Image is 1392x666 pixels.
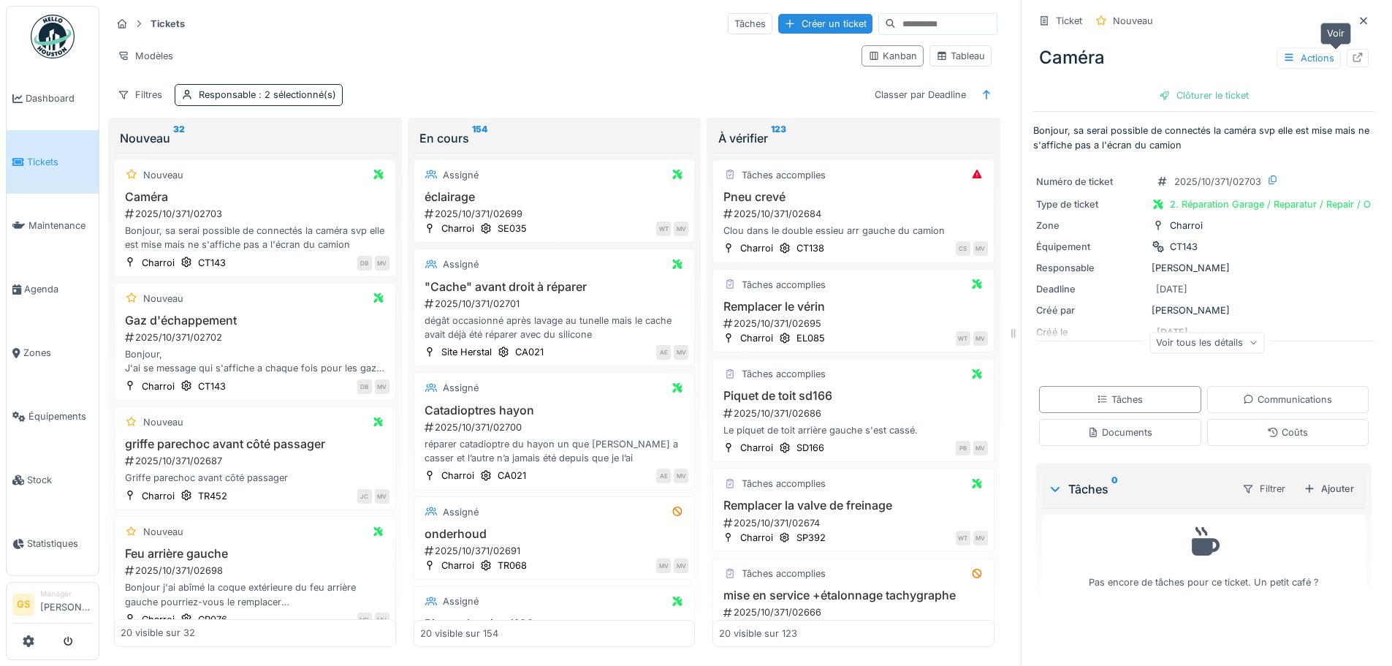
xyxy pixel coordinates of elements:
[719,300,988,314] h3: Remplacer le vérin
[357,379,372,394] div: DB
[719,190,988,204] h3: Pneu crevé
[771,129,786,147] sup: 123
[656,222,671,236] div: WT
[674,222,688,236] div: MV
[420,404,689,417] h3: Catadioptres hayon
[441,559,474,572] div: Charroi
[498,222,527,235] div: SE035
[1087,425,1152,439] div: Documents
[120,129,390,147] div: Nouveau
[796,441,824,455] div: SD166
[420,527,689,541] h3: onderhoud
[722,406,988,420] div: 2025/10/371/02686
[740,441,773,455] div: Charroi
[868,49,917,63] div: Kanban
[1036,219,1146,232] div: Zone
[420,314,689,341] div: dégât occasionné après lavage au tunelle mais le cache avait déjà été réparer avec du silicone
[1097,393,1143,406] div: Tâches
[423,544,689,558] div: 2025/10/371/02691
[12,594,34,616] li: GS
[1048,480,1230,498] div: Tâches
[973,531,988,545] div: MV
[420,437,689,465] div: réparer catadioptre du hayon un que [PERSON_NAME] a casser et l’autre n’a jamais été depuis que j...
[498,559,527,572] div: TR068
[121,547,389,561] h3: Feu arrière gauche
[111,84,169,105] div: Filtres
[28,409,93,423] span: Équipements
[796,241,824,255] div: CT138
[722,317,988,330] div: 2025/10/371/02695
[936,49,985,63] div: Tableau
[742,367,826,381] div: Tâches accomplies
[1156,282,1187,296] div: [DATE]
[7,448,99,512] a: Stock
[796,531,826,545] div: SP392
[423,207,689,221] div: 2025/10/371/02699
[121,314,389,328] h3: Gaz d'échappement
[1051,521,1356,589] div: Pas encore de tâches pour ce ticket. Un petit café ?
[142,256,175,270] div: Charroi
[443,381,479,395] div: Assigné
[142,489,175,503] div: Charroi
[443,505,479,519] div: Assigné
[778,14,872,34] div: Créer un ticket
[419,129,690,147] div: En cours
[1170,219,1203,232] div: Charroi
[357,256,372,270] div: DB
[868,84,973,105] div: Classer par Deadline
[719,499,988,512] h3: Remplacer la valve de freinage
[256,89,336,100] span: : 2 sélectionné(s)
[357,613,372,627] div: MD
[198,256,226,270] div: CT143
[142,379,175,393] div: Charroi
[1153,86,1255,105] div: Clôturer le ticket
[1036,303,1372,317] div: [PERSON_NAME]
[973,331,988,346] div: MV
[420,280,689,294] h3: "Cache" avant droit à réparer
[1036,175,1146,189] div: Numéro de ticket
[728,13,772,34] div: Tâches
[956,241,970,256] div: CS
[7,321,99,385] a: Zones
[656,469,671,483] div: AE
[24,282,93,296] span: Agenda
[26,91,93,105] span: Dashboard
[443,594,479,608] div: Assigné
[23,346,93,360] span: Zones
[443,168,479,182] div: Assigné
[7,512,99,575] a: Statistiques
[12,589,93,624] a: GS Manager[PERSON_NAME]
[121,224,389,251] div: Bonjour, sa serai possible de connectés la caméra svp elle est mise mais ne s'affiche pas a l'écr...
[357,489,372,504] div: JC
[796,331,825,345] div: EL085
[742,477,826,491] div: Tâches accomplies
[420,190,689,204] h3: éclairage
[1320,23,1351,44] div: Voir
[1111,480,1118,498] sup: 0
[121,580,389,608] div: Bonjour j'ai abîmé la coque extérieure du feu arrière gauche pourriez-vous le remplacer Merci
[420,617,689,631] h3: Piquet de toit sd166
[740,531,773,545] div: Charroi
[143,168,183,182] div: Nouveau
[143,415,183,429] div: Nouveau
[1267,425,1308,439] div: Coûts
[740,331,773,345] div: Charroi
[198,379,226,393] div: CT143
[1036,261,1372,275] div: [PERSON_NAME]
[121,437,389,451] h3: griffe parechoc avant côté passager
[145,17,191,31] strong: Tickets
[742,168,826,182] div: Tâches accomplies
[199,88,336,102] div: Responsable
[420,627,498,640] div: 20 visible sur 154
[719,627,797,640] div: 20 visible sur 123
[1036,240,1146,254] div: Équipement
[498,469,526,483] div: CA021
[7,257,99,321] a: Agenda
[111,45,180,67] div: Modèles
[956,331,970,346] div: WT
[28,219,93,232] span: Maintenance
[1243,393,1332,406] div: Communications
[1036,303,1146,317] div: Créé par
[123,564,389,578] div: 2025/10/371/02698
[123,207,389,221] div: 2025/10/371/02703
